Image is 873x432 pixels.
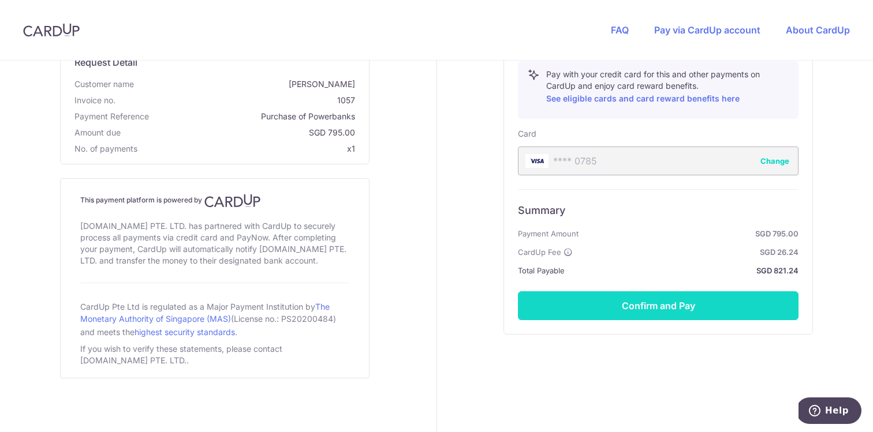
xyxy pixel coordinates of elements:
iframe: Opens a widget where you can find more information [799,397,861,426]
span: Amount due [74,127,121,138]
a: FAQ [611,24,629,36]
span: translation missing: en.payment_reference [74,111,149,121]
span: Total Payable [518,264,565,277]
span: Payment Amount [518,227,579,241]
a: The Monetary Authority of Singapore (MAS) [80,302,330,324]
span: Customer name [74,78,134,90]
strong: SGD 26.24 [577,245,799,259]
span: SGD 795.00 [125,127,355,138]
h4: This payment platform is powered by [80,194,349,208]
div: If you wish to verify these statements, please contact [DOMAIN_NAME] PTE. LTD.. [80,341,349,369]
span: Purchase of Powerbanks [154,111,355,122]
strong: SGD 821.24 [569,264,799,277]
span: No. of payments [74,143,137,155]
strong: SGD 795.00 [583,227,799,241]
h6: Summary [518,204,799,217]
a: About CardUp [786,24,850,36]
span: CardUp Fee [518,245,561,259]
a: Pay via CardUp account [654,24,760,36]
button: Confirm and Pay [518,291,799,320]
label: Card [518,128,536,140]
button: Change [760,155,789,167]
img: CardUp [23,23,80,37]
div: CardUp Pte Ltd is regulated as a Major Payment Institution by (License no.: PS20200484) and meets... [80,297,349,341]
span: x1 [347,144,355,153]
span: translation missing: en.request_detail [74,57,137,68]
span: 1057 [120,95,355,106]
span: [PERSON_NAME] [139,78,355,90]
div: [DOMAIN_NAME] PTE. LTD. has partnered with CardUp to securely process all payments via credit car... [80,218,349,269]
span: Invoice no. [74,95,115,106]
img: CardUp [204,194,261,208]
p: Pay with your credit card for this and other payments on CardUp and enjoy card reward benefits. [546,69,789,106]
a: See eligible cards and card reward benefits here [546,93,740,103]
a: highest security standards [135,327,235,337]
